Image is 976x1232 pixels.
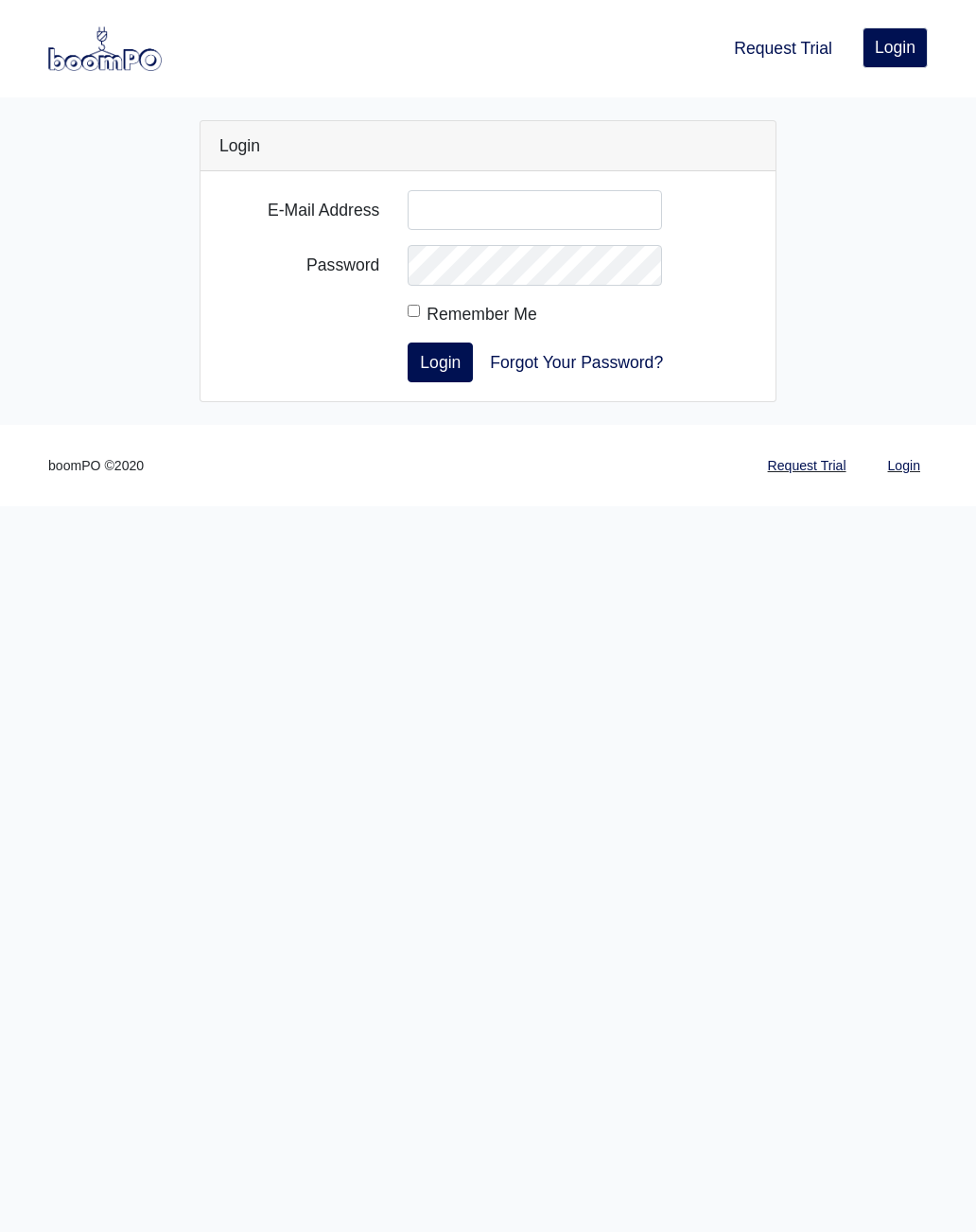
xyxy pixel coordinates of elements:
[863,27,928,67] a: Login
[205,190,393,230] label: E-Mail Address
[478,343,675,382] a: Forgot Your Password?
[408,343,473,382] button: Login
[760,448,854,484] a: Request Trial
[726,27,840,69] a: Request Trial
[48,26,162,70] img: boomPO
[880,448,928,484] a: Login
[205,245,393,285] label: Password
[427,301,536,327] label: Remember Me
[48,455,144,477] small: boomPO ©2020
[200,121,776,171] div: Login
